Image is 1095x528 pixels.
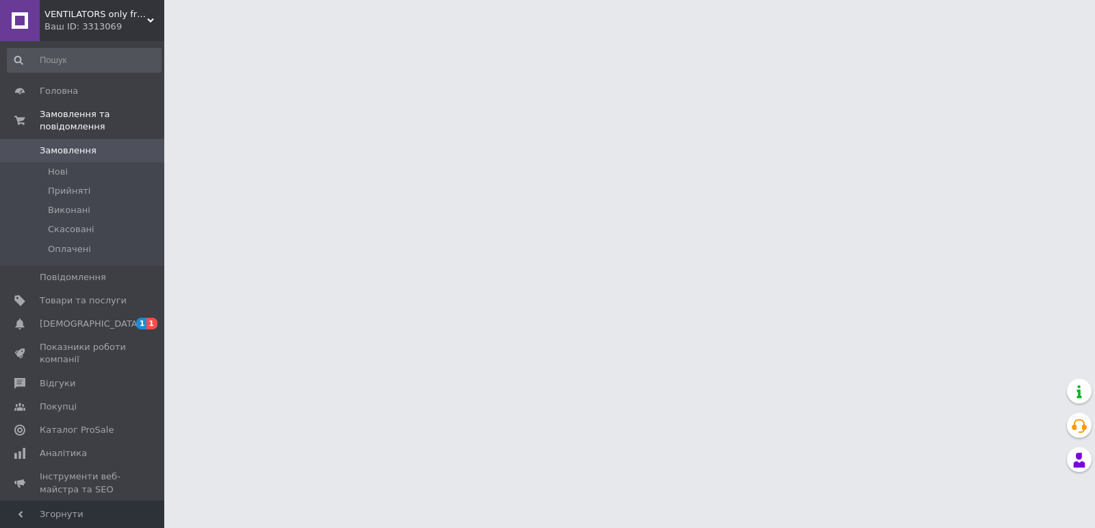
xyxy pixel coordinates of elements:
[146,318,157,329] span: 1
[40,318,141,330] span: [DEMOGRAPHIC_DATA]
[48,243,91,255] span: Оплачені
[40,377,75,390] span: Відгуки
[44,8,147,21] span: VENTILATORS only freshness
[48,204,90,216] span: Виконані
[40,424,114,436] span: Каталог ProSale
[40,447,87,460] span: Аналітика
[40,401,77,413] span: Покупці
[40,108,164,133] span: Замовлення та повідомлення
[40,341,127,366] span: Показники роботи компанії
[40,85,78,97] span: Головна
[48,185,90,197] span: Прийняті
[40,294,127,307] span: Товари та послуги
[40,271,106,284] span: Повідомлення
[44,21,164,33] div: Ваш ID: 3313069
[48,166,68,178] span: Нові
[48,223,94,236] span: Скасовані
[40,470,127,495] span: Інструменти веб-майстра та SEO
[40,144,96,157] span: Замовлення
[7,48,162,73] input: Пошук
[136,318,147,329] span: 1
